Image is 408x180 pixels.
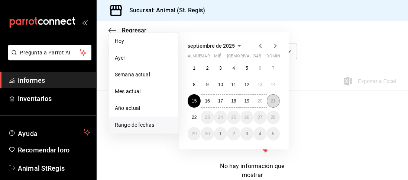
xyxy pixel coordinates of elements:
[246,66,248,71] abbr: 5 de septiembre de 2025
[272,131,275,136] font: 5
[271,82,276,87] abbr: 14 de septiembre de 2025
[259,66,261,71] abbr: 6 de septiembre de 2025
[192,115,197,120] abbr: 22 de septiembre de 2025
[240,54,261,61] abbr: viernes
[240,61,253,75] button: 5 de septiembre de 2025
[219,66,222,71] abbr: 3 de septiembre de 2025
[267,54,285,61] abbr: domingo
[205,98,210,104] abbr: 16 de septiembre de 2025
[192,131,197,136] abbr: 29 de septiembre de 2025
[245,82,249,87] abbr: 12 de septiembre de 2025
[231,98,236,104] abbr: 18 de septiembre de 2025
[214,111,227,124] button: 24 de septiembre de 2025
[188,43,235,49] font: septiembre de 2025
[193,66,195,71] abbr: 1 de septiembre de 2025
[219,131,222,136] font: 1
[246,131,248,136] abbr: 3 de octubre de 2025
[227,111,240,124] button: 25 de septiembre de 2025
[18,95,52,102] font: Inventarios
[115,72,150,78] font: Semana actual
[115,122,154,128] font: Rango de fechas
[272,66,275,71] font: 7
[192,98,197,104] font: 15
[188,127,201,140] button: 29 de septiembre de 2025
[258,82,262,87] abbr: 13 de septiembre de 2025
[109,27,146,34] button: Regresar
[271,98,276,104] abbr: 21 de septiembre de 2025
[214,78,227,91] button: 10 de septiembre de 2025
[218,98,223,104] abbr: 17 de septiembre de 2025
[201,54,210,59] font: mar
[245,98,249,104] abbr: 19 de septiembre de 2025
[214,61,227,75] button: 3 de septiembre de 2025
[192,131,197,136] font: 29
[245,115,249,120] font: 26
[253,127,266,140] button: 4 de octubre de 2025
[188,41,244,50] button: septiembre de 2025
[267,111,280,124] button: 28 de septiembre de 2025
[218,98,223,104] font: 17
[272,131,275,136] abbr: 5 de octubre de 2025
[246,66,248,71] font: 5
[253,54,261,59] font: sab
[193,82,195,87] font: 8
[188,61,201,75] button: 1 de septiembre de 2025
[205,98,210,104] font: 16
[253,61,266,75] button: 6 de septiembre de 2025
[122,27,146,34] font: Regresar
[201,61,214,75] button: 2 de septiembre de 2025
[188,54,210,61] abbr: lunes
[233,131,235,136] font: 2
[214,127,227,140] button: 1 de octubre de 2025
[227,127,240,140] button: 2 de octubre de 2025
[233,66,235,71] abbr: 4 de septiembre de 2025
[258,115,262,120] font: 27
[272,66,275,71] abbr: 7 de septiembre de 2025
[115,55,126,61] font: Ayer
[227,61,240,75] button: 4 de septiembre de 2025
[214,54,221,61] abbr: miércoles
[267,127,280,140] button: 5 de octubre de 2025
[267,78,280,91] button: 14 de septiembre de 2025
[240,54,261,59] font: rivalizar
[227,78,240,91] button: 11 de septiembre de 2025
[205,115,210,120] font: 23
[231,115,236,120] abbr: 25 de septiembre de 2025
[219,131,222,136] abbr: 1 de octubre de 2025
[218,115,223,120] font: 24
[18,164,65,172] font: Animal StRegis
[246,131,248,136] font: 3
[115,88,140,94] font: Mes actual
[192,98,197,104] abbr: 15 de septiembre de 2025
[218,115,223,120] abbr: 24 de septiembre de 2025
[258,82,262,87] font: 13
[206,82,209,87] abbr: 9 de septiembre de 2025
[258,115,262,120] abbr: 27 de septiembre de 2025
[20,50,71,56] font: Pregunta a Parrot AI
[259,66,261,71] font: 6
[201,54,210,61] abbr: martes
[82,19,88,25] button: abrir_cajón_menú
[253,78,266,91] button: 13 de septiembre de 2025
[193,82,195,87] abbr: 8 de septiembre de 2025
[188,78,201,91] button: 8 de septiembre de 2025
[231,115,236,120] font: 25
[192,115,197,120] font: 22
[18,130,38,138] font: Ayuda
[245,98,249,104] font: 19
[201,78,214,91] button: 9 de septiembre de 2025
[271,115,276,120] font: 28
[271,98,276,104] font: 21
[258,98,262,104] font: 20
[188,94,201,108] button: 15 de septiembre de 2025
[18,76,45,84] font: Informes
[271,115,276,120] abbr: 28 de septiembre de 2025
[206,66,209,71] font: 2
[129,7,205,14] font: Sucursal: Animal (St. Regis)
[205,131,210,136] font: 30
[245,115,249,120] abbr: 26 de septiembre de 2025
[231,98,236,104] font: 18
[253,54,261,61] abbr: sábado
[258,98,262,104] abbr: 20 de septiembre de 2025
[188,111,201,124] button: 22 de septiembre de 2025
